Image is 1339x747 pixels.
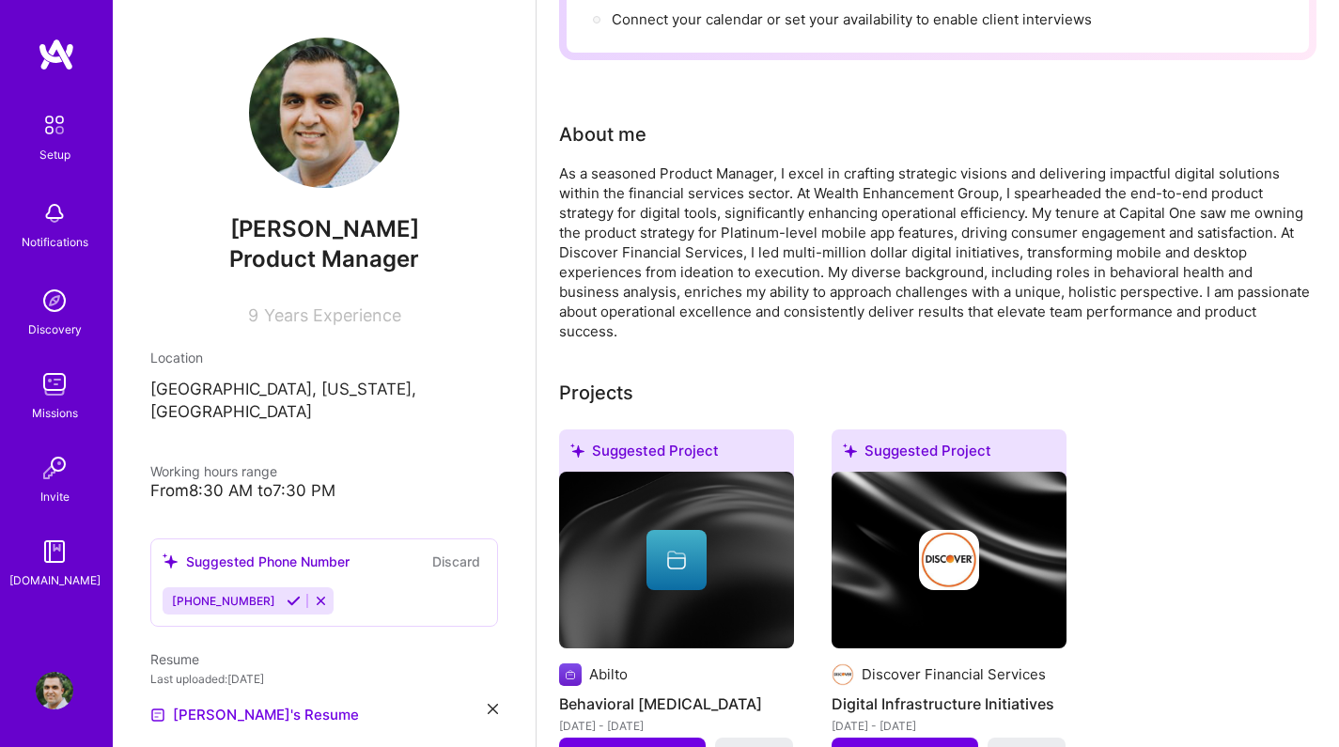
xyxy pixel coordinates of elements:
span: Working hours range [150,463,277,479]
span: Resume [150,651,199,667]
img: cover [832,472,1067,648]
button: Discard [427,551,486,572]
span: [PHONE_NUMBER] [172,594,275,608]
div: Add projects you've worked on [559,379,633,407]
div: Suggested Phone Number [163,552,350,571]
i: icon SuggestedTeams [570,444,584,458]
div: Invite [40,487,70,506]
div: From 8:30 AM to 7:30 PM [150,481,498,501]
div: [DOMAIN_NAME] [9,570,101,590]
img: discovery [36,282,73,319]
h4: Behavioral [MEDICAL_DATA] [559,692,794,716]
a: User Avatar [31,672,78,709]
div: Setup [39,145,70,164]
i: icon Close [488,704,498,714]
span: [PERSON_NAME] [150,215,498,243]
div: [DATE] - [DATE] [832,716,1067,736]
span: Years Experience [264,305,401,325]
div: Notifications [22,232,88,252]
img: Resume [150,708,165,723]
span: Connect your calendar or set your availability to enable client interviews [612,10,1092,28]
img: bell [36,195,73,232]
img: setup [35,105,74,145]
img: Company logo [559,663,582,686]
p: [GEOGRAPHIC_DATA], [US_STATE], [GEOGRAPHIC_DATA] [150,379,498,424]
i: icon SuggestedTeams [163,553,179,569]
div: Last uploaded: [DATE] [150,669,498,689]
div: Location [150,348,498,367]
span: 9 [248,305,258,325]
img: cover [559,472,794,648]
img: teamwork [36,366,73,403]
div: As a seasoned Product Manager, I excel in crafting strategic visions and delivering impactful dig... [559,163,1311,341]
div: Discovery [28,319,82,339]
i: Accept [287,594,301,608]
img: User Avatar [36,672,73,709]
div: Missions [32,403,78,423]
div: Suggested Project [559,429,794,479]
div: Suggested Project [832,429,1067,479]
a: [PERSON_NAME]'s Resume [150,704,359,726]
h4: Digital Infrastructure Initiatives [832,692,1067,716]
i: icon SuggestedTeams [843,444,857,458]
div: About me [559,120,646,148]
img: Company logo [832,663,854,686]
img: Invite [36,449,73,487]
img: Company logo [919,530,979,590]
i: Reject [314,594,328,608]
img: guide book [36,533,73,570]
div: Projects [559,379,633,407]
div: Abilto [589,664,628,684]
div: [DATE] - [DATE] [559,716,794,736]
div: Discover Financial Services [862,664,1046,684]
span: Product Manager [229,245,419,272]
img: logo [38,38,75,71]
img: User Avatar [249,38,399,188]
